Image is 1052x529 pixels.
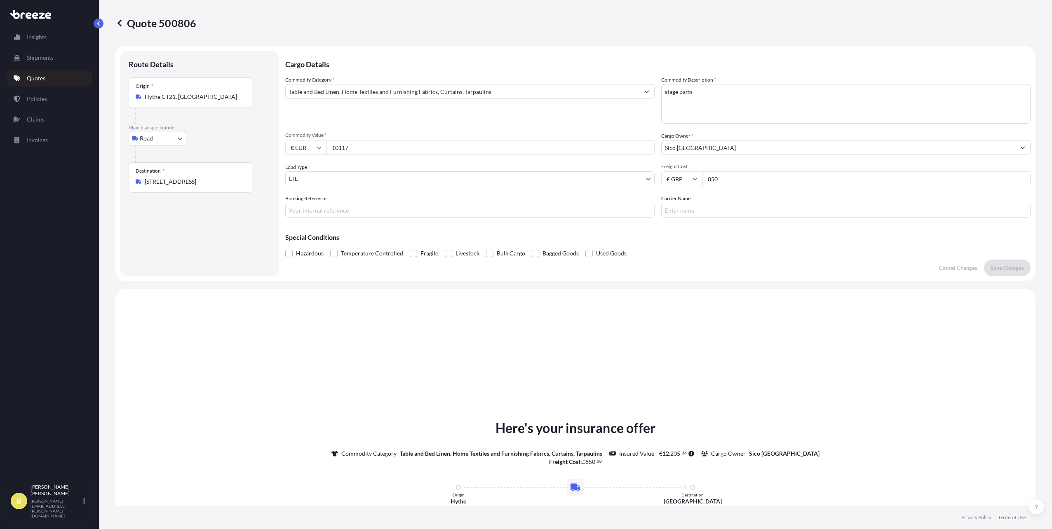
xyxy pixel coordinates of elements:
[285,203,655,218] input: Your internal reference
[285,194,326,203] label: Booking Reference
[31,484,82,497] p: [PERSON_NAME] [PERSON_NAME]
[27,136,48,144] p: Invoices
[129,59,174,69] p: Route Details
[497,247,525,260] span: Bulk Cargo
[749,449,820,458] p: Sico [GEOGRAPHIC_DATA]
[932,260,984,276] button: Cancel Changes
[285,76,334,84] label: Commodity Category
[27,33,47,41] p: Insights
[289,175,298,183] span: LTL
[661,76,716,84] label: Commodity Description
[984,260,1031,276] button: Save Changes
[341,247,403,260] span: Temperature Controlled
[7,111,92,128] a: Claims
[456,247,479,260] span: Livestock
[662,451,669,456] span: 12
[670,451,680,456] span: 205
[7,132,92,148] a: Invoices
[1015,140,1030,155] button: Show suggestions
[702,171,1031,186] input: Enter amount
[661,84,1031,124] textarea: stage parts
[661,203,1031,218] input: Enter name
[420,247,438,260] span: Fragile
[661,163,1031,170] span: Freight Cost
[7,70,92,87] a: Quotes
[998,514,1026,521] a: Terms of Use
[542,247,579,260] span: Bagged Goods
[682,452,687,454] span: 36
[16,497,21,505] span: B
[939,264,977,272] p: Cancel Changes
[129,131,186,146] button: Select transport
[285,234,1031,241] p: Special Conditions
[7,91,92,107] a: Policies
[585,459,595,465] span: 850
[619,449,654,458] p: Insured Value
[326,140,655,155] input: Type amount
[27,74,45,82] p: Quotes
[140,134,153,143] span: Road
[711,449,746,458] p: Cargo Owner
[549,458,580,465] b: Freight Cost
[596,460,596,463] span: .
[27,115,45,124] p: Claims
[596,247,627,260] span: Used Goods
[296,247,324,260] span: Hazardous
[285,132,655,138] span: Commodity Value
[495,418,655,438] p: Here's your insurance offer
[136,168,164,174] div: Destination
[661,194,690,203] label: Carrier Name
[27,95,47,103] p: Policies
[661,132,693,140] label: Cargo Owner
[549,458,602,466] p: :
[129,124,270,131] p: Main transport mode
[681,452,681,454] span: .
[341,449,397,458] p: Commodity Category
[597,460,602,463] span: 00
[681,492,704,497] p: Destination
[582,459,585,465] span: £
[7,29,92,45] a: Insights
[285,163,310,171] span: Load Type
[664,497,722,506] p: [GEOGRAPHIC_DATA]
[27,54,54,62] p: Shipments
[400,449,602,458] p: Table and Bed Linen, Home Textiles and Furnishing Fabrics, Curtains, Tarpaulins
[991,264,1024,272] p: Save Changes
[285,171,655,186] button: LTL
[136,83,153,89] div: Origin
[115,16,196,30] p: Quote 500806
[7,49,92,66] a: Shipments
[659,451,662,456] span: €
[639,84,654,99] button: Show suggestions
[145,93,242,101] input: Origin
[145,178,242,186] input: Destination
[285,51,1031,76] p: Cargo Details
[961,514,991,521] a: Privacy Policy
[453,492,465,497] p: Origin
[669,451,670,456] span: ,
[662,140,1015,155] input: Full name
[286,84,639,99] input: Select a commodity type
[31,499,82,518] p: [PERSON_NAME][EMAIL_ADDRESS][PERSON_NAME][DOMAIN_NAME]
[451,497,466,506] p: Hythe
